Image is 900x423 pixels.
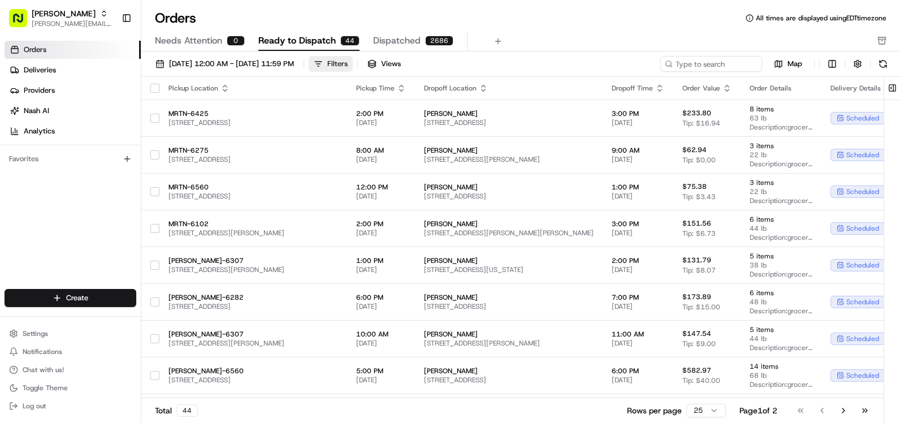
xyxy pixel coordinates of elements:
span: Tip: $15.00 [682,303,720,312]
span: Description: grocery bags [750,196,812,205]
span: scheduled [846,297,879,307]
span: Description: grocery bags [750,233,812,242]
div: 📗 [11,165,20,174]
span: [STREET_ADDRESS] [168,155,338,164]
span: 8 items [750,105,812,114]
span: Deliveries [24,65,56,75]
span: Create [66,293,88,303]
span: Description: grocery bags [750,307,812,316]
span: 1:00 PM [612,183,664,192]
button: Notifications [5,344,136,360]
span: [PERSON_NAME]-6282 [168,293,338,302]
span: $131.79 [682,256,711,265]
input: Type to search [660,56,762,72]
span: Needs Attention [155,34,222,48]
button: Chat with us! [5,362,136,378]
a: Powered byPylon [80,191,137,200]
p: Rows per page [627,405,682,416]
span: 68 lb [750,371,812,380]
span: [STREET_ADDRESS] [424,375,594,385]
span: $173.89 [682,292,711,301]
span: 38 lb [750,261,812,270]
span: scheduled [846,371,879,380]
span: Description: grocery bags [750,343,812,352]
span: [STREET_ADDRESS][PERSON_NAME] [168,228,338,238]
div: 0 [227,36,245,46]
span: [STREET_ADDRESS] [168,375,338,385]
div: Dropoff Time [612,84,664,93]
span: Analytics [24,126,55,136]
span: 10:00 AM [356,330,406,339]
span: [STREET_ADDRESS][US_STATE] [424,265,594,274]
span: 8:00 AM [356,146,406,155]
span: [DATE] [612,228,664,238]
span: [DATE] [612,265,664,274]
div: 2686 [425,36,453,46]
span: Tip: $6.73 [682,229,716,238]
span: Tip: $8.07 [682,266,716,275]
div: Filters [327,59,348,69]
div: 44 [340,36,360,46]
span: 14 items [750,362,812,371]
span: All times are displayed using EDT timezone [756,14,886,23]
button: Filters [309,56,353,72]
div: Favorites [5,150,136,168]
span: 48 lb [750,297,812,307]
span: Description: grocery bags [750,159,812,169]
div: 💻 [96,165,105,174]
span: [DATE] [612,192,664,201]
span: [STREET_ADDRESS] [168,302,338,311]
span: 6 items [750,215,812,224]
span: 22 lb [750,187,812,196]
span: 22 lb [750,150,812,159]
span: [STREET_ADDRESS] [424,192,594,201]
span: scheduled [846,187,879,196]
div: Pickup Time [356,84,406,93]
span: $151.56 [682,219,711,228]
span: [DATE] 12:00 AM - [DATE] 11:59 PM [169,59,294,69]
span: [PERSON_NAME] [424,109,594,118]
div: Start new chat [38,108,185,119]
button: [PERSON_NAME] [32,8,96,19]
a: 📗Knowledge Base [7,159,91,180]
span: [PERSON_NAME] [424,183,594,192]
span: [PERSON_NAME] [424,293,594,302]
span: [PERSON_NAME]-6560 [168,366,338,375]
span: [STREET_ADDRESS] [424,302,594,311]
span: 3:00 PM [612,109,664,118]
span: Orders [24,45,46,55]
span: [DATE] [612,375,664,385]
span: 44 lb [750,224,812,233]
span: MRTN-6102 [168,219,338,228]
span: 3 items [750,141,812,150]
span: MRTN-6275 [168,146,338,155]
span: 3:00 PM [612,219,664,228]
span: Tip: $0.00 [682,156,716,165]
a: Analytics [5,122,141,140]
img: Nash [11,11,34,34]
span: 6:00 PM [356,293,406,302]
span: [PERSON_NAME] [424,219,594,228]
span: $75.38 [682,182,707,191]
div: 44 [176,404,198,417]
button: [PERSON_NAME][EMAIL_ADDRESS][PERSON_NAME][DOMAIN_NAME] [32,19,112,28]
span: 5 items [750,252,812,261]
span: scheduled [846,334,879,343]
span: $582.97 [682,366,711,375]
div: We're available if you need us! [38,119,143,128]
span: Settings [23,329,48,338]
span: 5 items [750,325,812,334]
span: [STREET_ADDRESS][PERSON_NAME] [168,339,338,348]
span: 12:00 PM [356,183,406,192]
span: 1:00 PM [356,256,406,265]
span: scheduled [846,261,879,270]
span: 5:00 PM [356,366,406,375]
span: Tip: $40.00 [682,376,720,385]
span: Notifications [23,347,62,356]
span: Tip: $16.94 [682,119,720,128]
span: [DATE] [356,192,406,201]
span: 2:00 PM [356,109,406,118]
span: $62.94 [682,145,707,154]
